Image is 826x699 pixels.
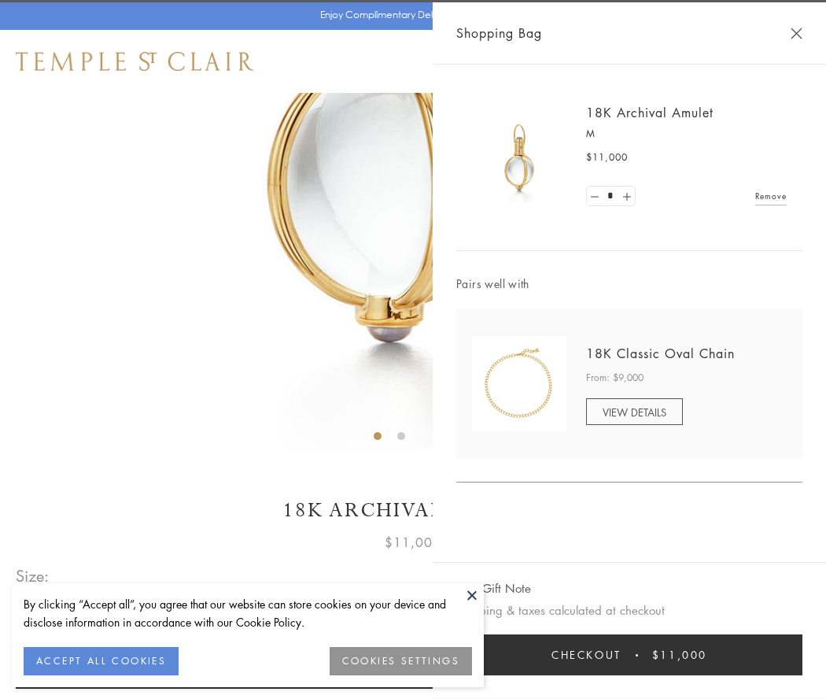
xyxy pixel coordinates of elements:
[472,110,566,205] img: 18K Archival Amulet
[472,336,566,431] img: N88865-OV18
[456,579,531,598] button: Add Gift Note
[16,497,810,524] h1: 18K Archival Amulet
[456,634,802,675] button: Checkout $11,000
[587,187,603,206] a: Set quantity to 0
[456,601,802,620] p: Shipping & taxes calculated at checkout
[652,646,707,664] span: $11,000
[385,532,441,553] span: $11,000
[16,563,50,589] span: Size:
[586,150,628,165] span: $11,000
[586,370,643,386] span: From: $9,000
[16,52,253,71] img: Temple St. Clair
[586,345,735,362] a: 18K Classic Oval Chain
[24,595,472,631] div: By clicking “Accept all”, you agree that our website can store cookies on your device and disclos...
[791,28,802,39] button: Close Shopping Bag
[456,275,802,293] span: Pairs well with
[24,647,179,675] button: ACCEPT ALL COOKIES
[603,405,666,420] span: VIEW DETAILS
[586,126,787,142] p: M
[320,7,499,23] p: Enjoy Complimentary Delivery & Returns
[618,187,634,206] a: Set quantity to 2
[755,187,787,205] a: Remove
[586,104,714,121] a: 18K Archival Amulet
[586,398,683,425] a: VIEW DETAILS
[551,646,621,664] span: Checkout
[330,647,472,675] button: COOKIES SETTINGS
[456,23,542,43] span: Shopping Bag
